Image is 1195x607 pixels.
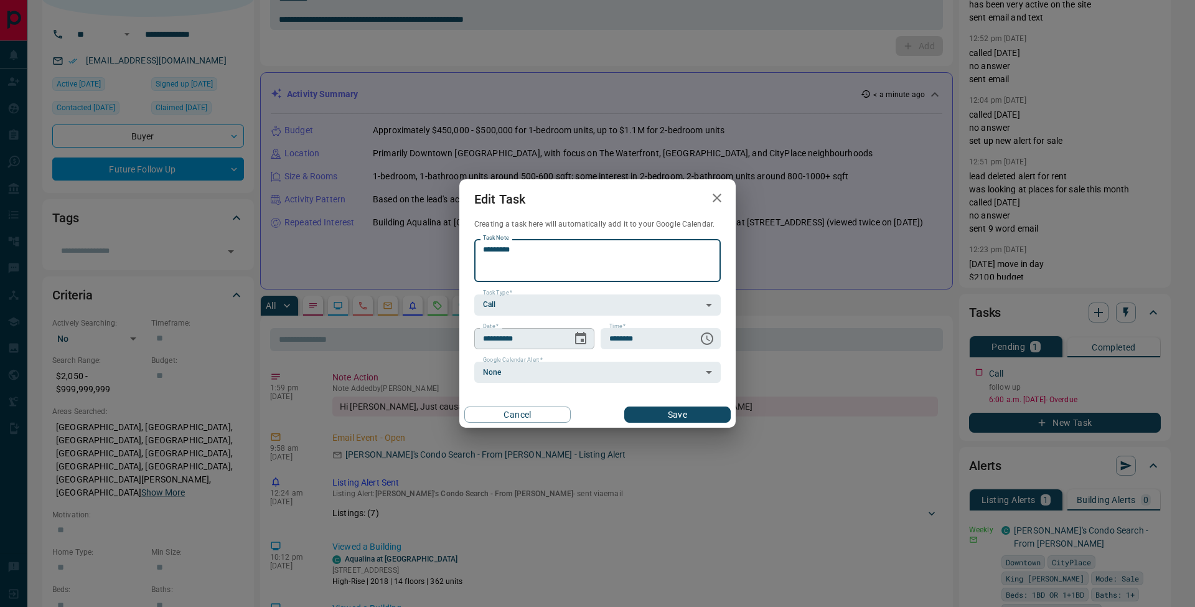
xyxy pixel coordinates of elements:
label: Google Calendar Alert [483,356,543,364]
button: Save [624,407,731,423]
label: Task Note [483,234,508,242]
button: Choose date, selected date is Oct 10, 2025 [568,326,593,351]
div: Call [474,294,721,316]
label: Date [483,322,499,331]
label: Time [609,322,626,331]
button: Choose time, selected time is 6:00 AM [695,326,719,351]
div: None [474,362,721,383]
p: Creating a task here will automatically add it to your Google Calendar. [474,219,721,230]
h2: Edit Task [459,179,540,219]
label: Task Type [483,289,512,297]
button: Cancel [464,407,571,423]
